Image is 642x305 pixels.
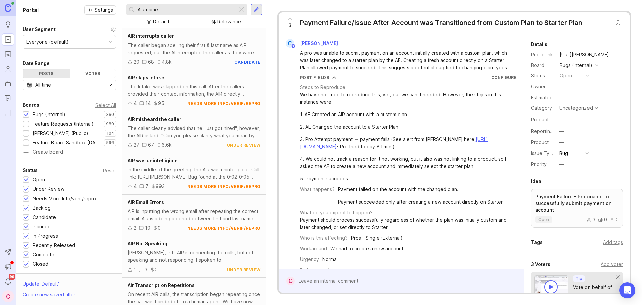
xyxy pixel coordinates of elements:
[33,242,75,249] div: Recently Released
[351,234,403,242] div: Pros - Single (External)
[531,260,550,269] div: 3 Voters
[531,62,554,69] div: Board
[535,193,619,213] p: Payment Failure - Pro unable to successfully submit payment on account
[148,141,154,149] div: 67
[138,6,235,13] input: Search...
[300,75,337,80] button: Post Fields
[289,22,291,29] span: 3
[300,75,329,80] div: Post Fields
[128,75,164,80] span: AIR skips intake
[286,39,294,48] div: C
[95,103,116,107] div: Select All
[134,224,136,232] div: 2
[322,256,338,263] div: Normal
[106,140,114,145] p: 596
[23,25,56,33] div: User Segment
[531,95,553,100] div: Estimated
[531,161,547,167] label: Priority
[531,104,554,112] div: Category
[128,249,261,264] div: [PERSON_NAME], P.L. AIR is connecting the calls, but not speaking and not responding if spoken to.
[531,51,554,58] div: Public link
[26,38,69,46] div: Everyone (default)
[2,261,14,273] button: Announcements
[227,267,261,273] div: under review
[338,198,504,206] div: Payment succeeded only after creating a new account directly on Starter.
[156,183,165,190] div: 993
[122,28,266,70] a: AIR interrupts callerThe caller began spelling their first & last name as AIR requested, but the ...
[128,282,195,288] span: Air Transcription Repetitions
[300,209,373,216] div: What do you expect to happen?
[559,161,564,168] div: —
[23,280,59,291] div: Update ' Default '
[187,101,261,106] div: needs more info/verif/repro
[338,186,504,193] div: Payment failed on the account with the changed plan.
[2,78,14,90] a: Autopilot
[162,141,172,149] div: 6.6k
[559,150,568,157] div: Bug
[300,111,516,118] div: 1. AE Created an AIR account with a custom plan.
[598,217,607,222] div: 0
[282,39,343,48] a: C[PERSON_NAME]
[128,208,261,222] div: AIR is inputting the wrong email after repeating the correct email. AIR is adding a period betwee...
[2,48,14,60] a: Roadmaps
[155,266,158,273] div: 0
[291,44,296,49] img: member badge
[128,83,261,98] div: The Intake was skipped on this call. After the callers provided their contact information, the AI...
[300,136,516,150] div: 3. Pro Attempt payment → payment fails (See alert from [PERSON_NAME] here: - Pro tried to pay 8 t...
[134,266,136,273] div: 1
[300,123,516,131] div: 2. AE Changed the account to a Starter Plan.
[531,150,555,156] label: Issue Type
[558,50,611,59] a: [URL][PERSON_NAME]
[153,18,169,25] div: Default
[33,260,48,268] div: Closed
[559,106,593,110] div: Uncategorized
[23,150,116,156] a: Create board
[531,139,549,145] label: Product
[300,91,516,106] div: We have not tried to reproduce this, yet, but we can if needed. However, the steps in this instan...
[128,241,167,246] span: AIR Not Speaking
[128,158,178,163] span: AIR was unintelligible
[573,284,616,298] div: Vote on behalf of your users
[84,5,116,15] button: Settings
[187,225,261,231] div: needs more info/verif/repro
[2,276,14,288] button: Notifications
[33,111,65,118] div: Bugs (Internal)
[122,70,266,111] a: AIR skips intakeThe Intake was skipped on this call. After the callers provided their contact inf...
[187,184,261,189] div: needs more info/verif/repro
[531,128,567,134] label: Reporting Team
[531,117,566,122] label: ProductboardID
[560,116,565,123] div: —
[134,58,139,66] div: 20
[23,69,70,78] div: Posts
[227,142,261,148] div: under review
[300,234,348,242] div: Who is this affecting?
[300,84,345,91] div: Steps to Reproduce
[23,6,39,14] h1: Portal
[134,183,137,190] div: 4
[2,33,14,46] a: Portal
[2,246,14,258] button: Send to Autopilot
[33,251,55,258] div: Complete
[234,59,261,65] div: candidate
[2,63,14,75] a: Users
[128,42,261,56] div: The caller began spelling their first & last name as AIR requested, but the AI interrupted the ca...
[576,276,582,281] p: Tip
[33,195,96,202] div: Needs More Info/verif/repro
[134,100,137,107] div: 4
[134,141,139,149] div: 27
[122,195,266,236] a: AIR Email ErrorsAIR is inputting the wrong email after repeating the correct email. AIR is adding...
[217,18,241,25] div: Relevance
[601,261,623,268] div: Add voter
[531,72,554,79] div: Status
[603,239,623,246] div: Add tags
[33,223,51,230] div: Planned
[2,107,14,119] a: Reporting
[128,166,261,181] div: In the middle of the greeting, the AIR was unintelligible. Call link: [URL][PERSON_NAME] Bug foun...
[560,62,592,69] div: Bugs (Internal)
[300,266,330,274] div: Reference(s)
[103,169,116,172] div: Reset
[300,155,516,170] div: 4. We could not track a reason for it not working, but it also was not linking to a product, so I...
[531,83,554,90] div: Owner
[491,75,516,80] a: Configure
